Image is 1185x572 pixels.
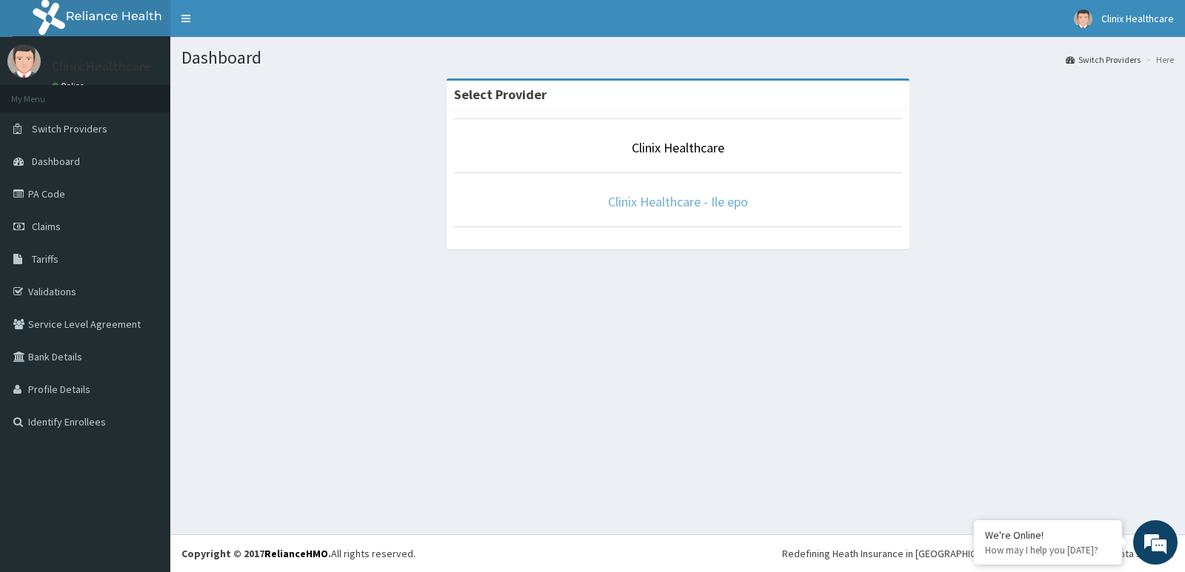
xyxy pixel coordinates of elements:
[32,220,61,233] span: Claims
[32,122,107,135] span: Switch Providers
[7,44,41,78] img: User Image
[985,528,1111,542] div: We're Online!
[181,547,331,560] strong: Copyright © 2017 .
[170,534,1185,572] footer: All rights reserved.
[32,252,59,266] span: Tariffs
[985,544,1111,556] p: How may I help you today?
[1066,53,1141,66] a: Switch Providers
[1101,12,1174,25] span: Clinix Healthcare
[52,81,87,91] a: Online
[1074,10,1092,28] img: User Image
[181,48,1174,67] h1: Dashboard
[632,139,724,156] a: Clinix Healthcare
[32,155,80,168] span: Dashboard
[608,193,748,210] a: Clinix Healthcare - Ile epo
[264,547,328,560] a: RelianceHMO
[454,86,547,103] strong: Select Provider
[52,60,151,73] p: Clinix Healthcare
[782,546,1174,561] div: Redefining Heath Insurance in [GEOGRAPHIC_DATA] using Telemedicine and Data Science!
[1142,53,1174,66] li: Here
